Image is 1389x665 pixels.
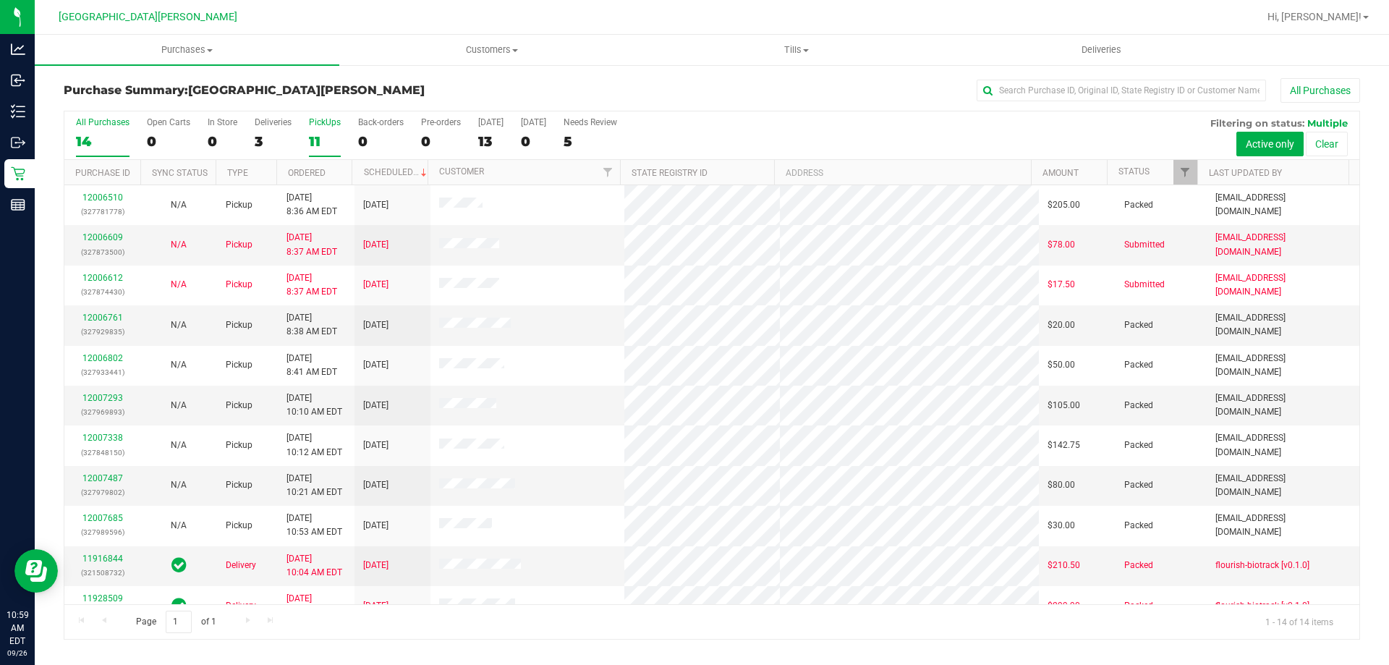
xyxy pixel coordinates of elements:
span: [DATE] [363,599,388,613]
a: 11916844 [82,554,123,564]
a: Amount [1042,168,1079,178]
button: Active only [1236,132,1304,156]
span: Delivery [226,559,256,572]
div: 11 [309,133,341,150]
input: Search Purchase ID, Original ID, State Registry ID or Customer Name... [977,80,1266,101]
div: Back-orders [358,117,404,127]
p: 10:59 AM EDT [7,609,28,648]
a: Deliveries [949,35,1254,65]
span: flourish-biotrack [v0.1.0] [1215,599,1309,613]
span: $299.90 [1048,599,1080,613]
a: 12006761 [82,313,123,323]
a: 12006510 [82,192,123,203]
span: Packed [1124,478,1153,492]
span: Hi, [PERSON_NAME]! [1267,11,1362,22]
span: [DATE] [363,478,388,492]
div: [DATE] [521,117,546,127]
span: Pickup [226,519,252,533]
span: [DATE] 10:53 AM EDT [286,512,342,539]
span: [EMAIL_ADDRESS][DOMAIN_NAME] [1215,512,1351,539]
p: (327848150) [73,446,132,459]
span: Pickup [226,318,252,332]
p: (327929835) [73,325,132,339]
p: (327989596) [73,525,132,539]
a: 12007685 [82,513,123,523]
span: [DATE] [363,358,388,372]
span: In Sync [171,596,187,616]
p: (327933441) [73,365,132,379]
a: Customer [439,166,484,177]
span: $50.00 [1048,358,1075,372]
span: [DATE] 10:10 AM EDT [286,391,342,419]
span: Not Applicable [171,279,187,289]
span: [EMAIL_ADDRESS][DOMAIN_NAME] [1215,231,1351,258]
a: 12006612 [82,273,123,283]
span: Not Applicable [171,320,187,330]
span: Not Applicable [171,480,187,490]
div: 3 [255,133,292,150]
span: [DATE] [363,238,388,252]
span: Submitted [1124,278,1165,292]
button: N/A [171,519,187,533]
input: 1 [166,611,192,633]
button: N/A [171,238,187,252]
inline-svg: Inventory [11,104,25,119]
span: [DATE] 10:14 AM EDT [286,592,342,619]
a: Scheduled [364,167,430,177]
div: Deliveries [255,117,292,127]
button: N/A [171,278,187,292]
div: Needs Review [564,117,617,127]
span: [DATE] [363,278,388,292]
span: [DATE] [363,559,388,572]
span: Submitted [1124,238,1165,252]
p: (327979802) [73,486,132,499]
span: $80.00 [1048,478,1075,492]
span: [DATE] 10:12 AM EDT [286,431,342,459]
span: Deliveries [1062,43,1141,56]
div: 0 [358,133,404,150]
inline-svg: Analytics [11,42,25,56]
a: Purchases [35,35,339,65]
button: Clear [1306,132,1348,156]
span: 1 - 14 of 14 items [1254,611,1345,632]
span: Packed [1124,358,1153,372]
div: PickUps [309,117,341,127]
a: Type [227,168,248,178]
span: Pickup [226,238,252,252]
span: Packed [1124,318,1153,332]
a: 12006609 [82,232,123,242]
div: Open Carts [147,117,190,127]
iframe: Resource center [14,549,58,593]
span: [GEOGRAPHIC_DATA][PERSON_NAME] [188,83,425,97]
span: Pickup [226,358,252,372]
span: Delivery [226,599,256,613]
span: Filtering on status: [1210,117,1304,129]
div: 14 [76,133,129,150]
div: All Purchases [76,117,129,127]
span: [DATE] [363,198,388,212]
div: In Store [208,117,237,127]
span: Packed [1124,519,1153,533]
span: Packed [1124,399,1153,412]
a: 12007293 [82,393,123,403]
span: Not Applicable [171,440,187,450]
span: flourish-biotrack [v0.1.0] [1215,559,1309,572]
span: [EMAIL_ADDRESS][DOMAIN_NAME] [1215,391,1351,419]
div: 5 [564,133,617,150]
span: [EMAIL_ADDRESS][DOMAIN_NAME] [1215,352,1351,379]
div: 0 [421,133,461,150]
span: In Sync [171,555,187,575]
span: $205.00 [1048,198,1080,212]
div: 0 [147,133,190,150]
a: Last Updated By [1209,168,1282,178]
p: (327873500) [73,245,132,259]
a: 12007487 [82,473,123,483]
span: [DATE] 8:38 AM EDT [286,311,337,339]
span: Customers [340,43,643,56]
a: Filter [1173,160,1197,185]
span: Multiple [1307,117,1348,129]
span: Pickup [226,399,252,412]
span: Purchases [35,43,339,56]
p: (327969893) [73,405,132,419]
p: (327874430) [73,285,132,299]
